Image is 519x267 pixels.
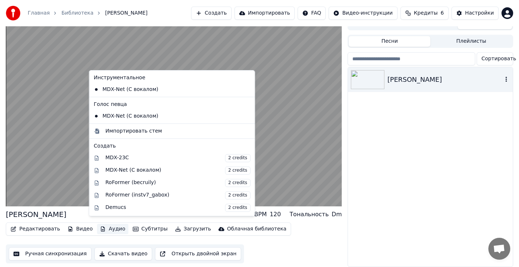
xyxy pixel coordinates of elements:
div: MDX-Net (С вокалом) [91,84,243,95]
span: 6 [441,9,444,17]
button: Ручная синхронизация [9,247,92,260]
span: 2 credits [225,179,250,187]
a: Главная [28,9,50,17]
span: [PERSON_NAME] [105,9,147,17]
div: Облачная библиотека [227,225,287,233]
span: 2 credits [225,191,250,199]
div: Открытый чат [488,238,510,260]
div: [PERSON_NAME] [6,209,66,220]
div: RoFormer (instv7_gabox) [105,191,251,199]
span: 2 credits [225,204,250,212]
nav: breadcrumb [28,9,148,17]
div: Тональность [290,210,329,219]
button: Кредиты6 [400,7,449,20]
button: Импортировать [235,7,295,20]
div: Demucs [105,204,251,212]
div: BPM [254,210,267,219]
button: Аудио [97,224,128,234]
div: MDX-Net (С вокалом) [105,167,251,175]
div: Голос певца [91,99,253,110]
button: Плейлисты [430,36,512,47]
div: MDX-Net (С вокалом) [91,110,243,122]
button: Создать [191,7,231,20]
img: youka [6,6,20,20]
button: Настройки [452,7,499,20]
span: 2 credits [225,167,250,175]
button: Загрузить [172,224,214,234]
span: 2 credits [225,154,250,162]
div: Импортировать стем [105,127,162,135]
div: [PERSON_NAME] [387,75,503,85]
button: Скачать видео [94,247,152,260]
button: FAQ [298,7,326,20]
div: Настройки [465,9,494,17]
button: Открыть двойной экран [155,247,241,260]
div: RoFormer (becruily) [105,179,251,187]
a: Библиотека [61,9,93,17]
button: Субтитры [130,224,171,234]
div: 120 [270,210,281,219]
button: Видео [65,224,96,234]
div: Инструментальное [91,72,253,84]
button: Редактировать [8,224,63,234]
div: Создать [94,142,251,150]
span: Сортировать [481,55,516,62]
div: Dm [332,210,342,219]
button: Видео-инструкции [329,7,397,20]
div: MDX-23C [105,154,251,162]
button: Песни [349,36,430,47]
span: Кредиты [414,9,438,17]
